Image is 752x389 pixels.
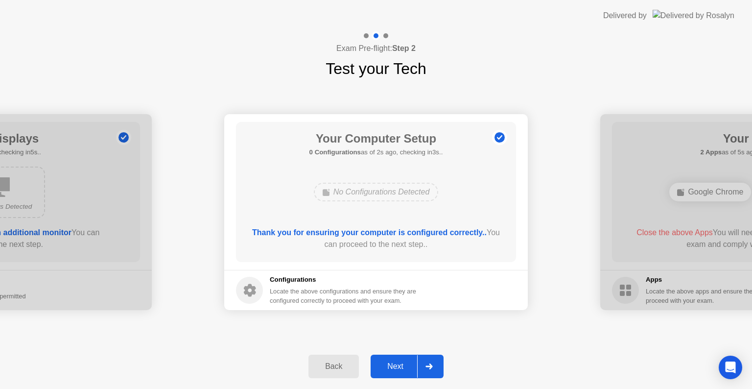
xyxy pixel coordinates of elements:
h5: as of 2s ago, checking in3s.. [309,147,443,157]
div: Open Intercom Messenger [719,356,742,379]
b: Thank you for ensuring your computer is configured correctly.. [252,228,487,237]
div: No Configurations Detected [314,183,439,201]
button: Next [371,355,444,378]
div: Back [311,362,356,371]
div: Delivered by [603,10,647,22]
h4: Exam Pre-flight: [336,43,416,54]
h1: Your Computer Setup [309,130,443,147]
b: Step 2 [392,44,416,52]
div: Next [374,362,417,371]
b: 0 Configurations [309,148,361,156]
div: You can proceed to the next step.. [250,227,502,250]
div: Locate the above configurations and ensure they are configured correctly to proceed with your exam. [270,287,418,305]
h5: Configurations [270,275,418,285]
button: Back [308,355,359,378]
img: Delivered by Rosalyn [653,10,734,21]
h1: Test your Tech [326,57,426,80]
